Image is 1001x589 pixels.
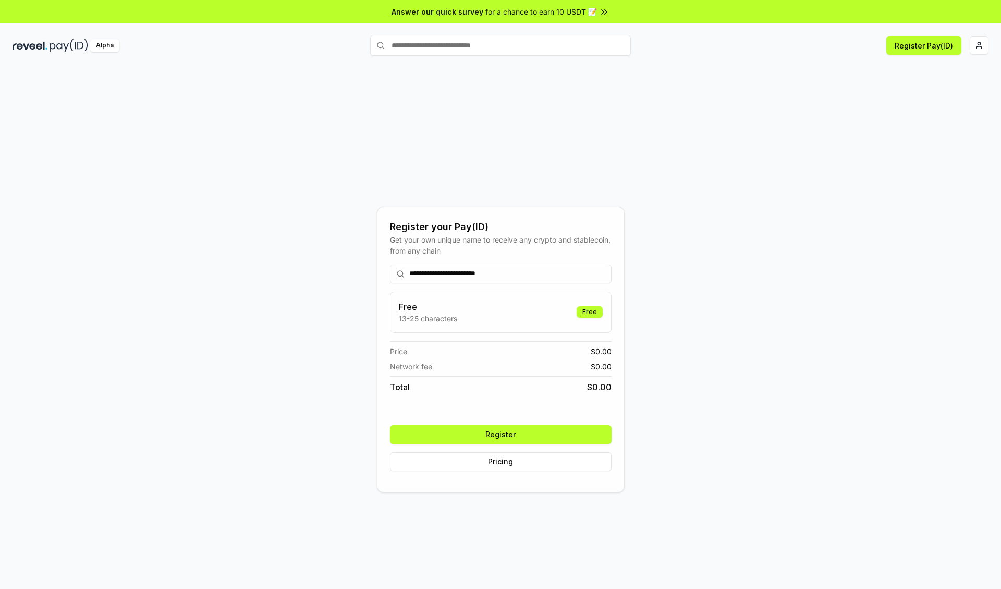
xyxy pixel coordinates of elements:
[399,300,457,313] h3: Free
[13,39,47,52] img: reveel_dark
[485,6,597,17] span: for a chance to earn 10 USDT 📝
[90,39,119,52] div: Alpha
[390,220,612,234] div: Register your Pay(ID)
[390,452,612,471] button: Pricing
[390,425,612,444] button: Register
[390,381,410,393] span: Total
[591,361,612,372] span: $ 0.00
[886,36,961,55] button: Register Pay(ID)
[587,381,612,393] span: $ 0.00
[390,346,407,357] span: Price
[50,39,88,52] img: pay_id
[399,313,457,324] p: 13-25 characters
[591,346,612,357] span: $ 0.00
[390,234,612,256] div: Get your own unique name to receive any crypto and stablecoin, from any chain
[392,6,483,17] span: Answer our quick survey
[577,306,603,318] div: Free
[390,361,432,372] span: Network fee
